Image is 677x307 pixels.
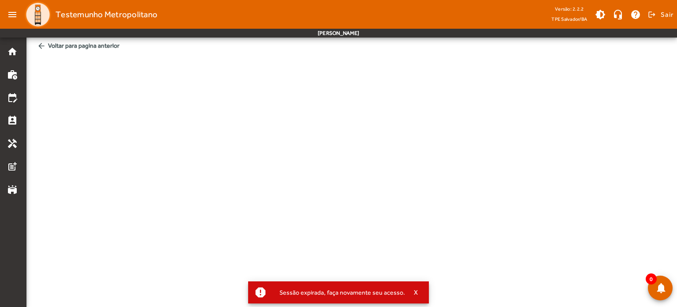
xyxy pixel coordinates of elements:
[414,288,418,296] span: X
[21,1,157,28] a: Testemunho Metropolitano
[33,38,670,54] span: Voltar para pagina anterior
[4,6,21,23] mat-icon: menu
[551,15,587,23] span: TPE Salvador/BA
[272,286,405,299] div: Sessão expirada, faça novamente seu acesso.
[7,46,18,57] mat-icon: home
[37,42,46,50] mat-icon: arrow_back
[56,8,157,22] span: Testemunho Metropolitano
[25,1,51,28] img: Logo TPE
[405,288,427,296] button: X
[551,4,587,15] div: Versão: 2.2.2
[647,8,673,21] button: Sair
[646,273,657,284] span: 0
[254,286,267,299] mat-icon: report
[661,8,673,22] span: Sair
